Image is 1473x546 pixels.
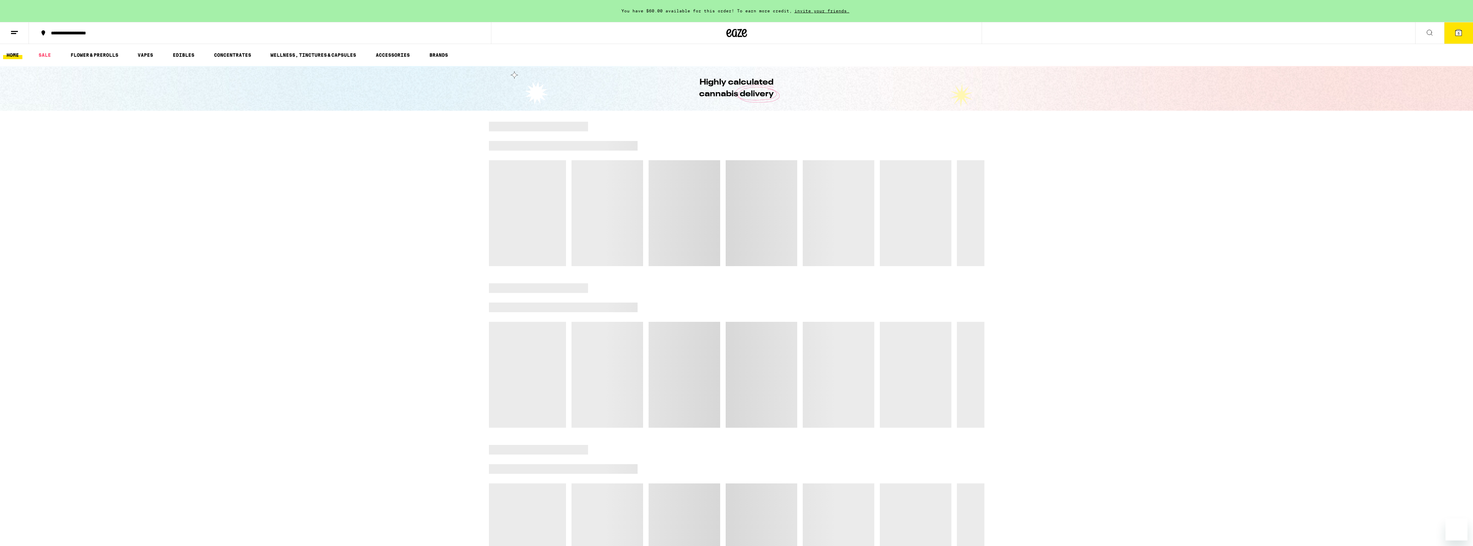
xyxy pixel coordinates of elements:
a: BRANDS [426,51,451,59]
a: EDIBLES [169,51,198,59]
span: You have $60.00 available for this order! To earn more credit, [621,9,792,13]
iframe: Button to launch messaging window [1445,518,1467,540]
a: CONCENTRATES [211,51,255,59]
button: 5 [1444,22,1473,44]
a: FLOWER & PREROLLS [67,51,122,59]
a: HOME [3,51,22,59]
h1: Highly calculated cannabis delivery [680,77,793,100]
a: WELLNESS, TINCTURES & CAPSULES [267,51,360,59]
a: VAPES [134,51,157,59]
a: ACCESSORIES [372,51,413,59]
span: 5 [1458,31,1460,35]
span: invite your friends. [792,9,852,13]
a: SALE [35,51,54,59]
